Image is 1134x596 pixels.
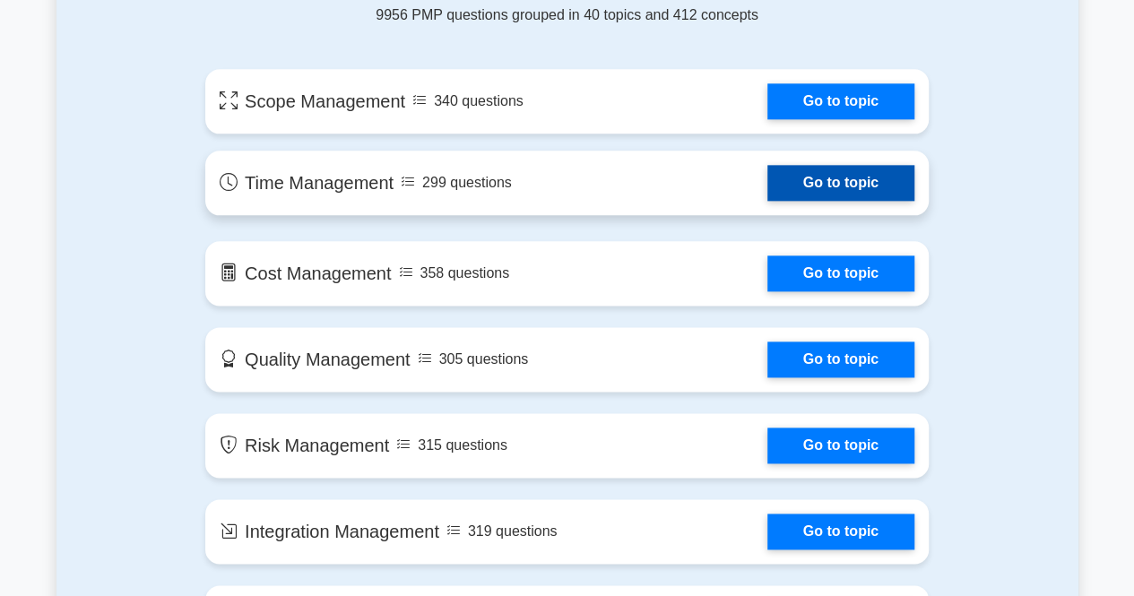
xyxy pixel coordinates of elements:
a: Go to topic [767,428,914,463]
a: Go to topic [767,255,914,291]
a: Go to topic [767,514,914,549]
a: Go to topic [767,341,914,377]
a: Go to topic [767,165,914,201]
a: Go to topic [767,83,914,119]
